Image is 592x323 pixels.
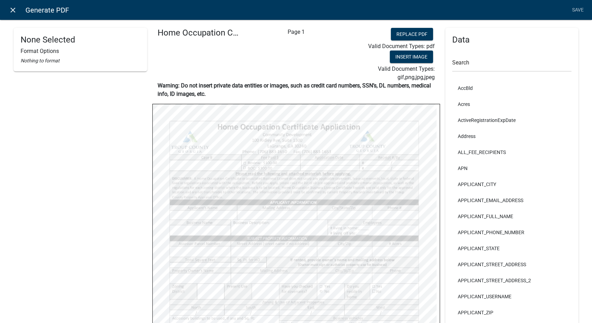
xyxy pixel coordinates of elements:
li: APN [452,160,572,176]
li: ActiveRegistrationExpDate [452,112,572,128]
li: APPLICANT_USERNAME [452,289,572,305]
li: APPLICANT_STATE [452,240,572,256]
li: APPLICANT_STREET_ADDRESS [452,256,572,272]
li: Acres [452,96,572,112]
span: Valid Document Types: gif,png,jpg,jpeg [378,66,434,80]
a: Save [569,3,586,17]
i: close [9,6,17,14]
h4: Home Occupation Certificate Application.pdf [158,28,243,38]
span: Valid Document Types: pdf [368,43,434,49]
h4: Data [452,35,572,45]
li: APPLICANT_PHONE_NUMBER [452,224,572,240]
span: Page 1 [287,29,304,35]
li: APPLICANT_STREET_ADDRESS_2 [452,272,572,289]
li: APPLICANT_ZIP [452,305,572,321]
li: ALL_FEE_RECIPIENTS [452,144,572,160]
button: Replace PDF [391,28,433,40]
li: APPLICANT_CITY [452,176,572,192]
i: Nothing to format [21,58,60,63]
li: Address [452,128,572,144]
span: Generate PDF [25,3,69,17]
li: APPLICANT_FULL_NAME [452,208,572,224]
button: Insert Image [390,51,433,63]
li: APPLICANT_EMAIL_ADDRESS [452,192,572,208]
p: Warning: Do not insert private data entities or images, such as credit card numbers, SSN’s, DL nu... [158,82,435,98]
h4: None Selected [21,35,140,45]
li: AccBld [452,80,572,96]
h6: Format Options [21,48,140,54]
